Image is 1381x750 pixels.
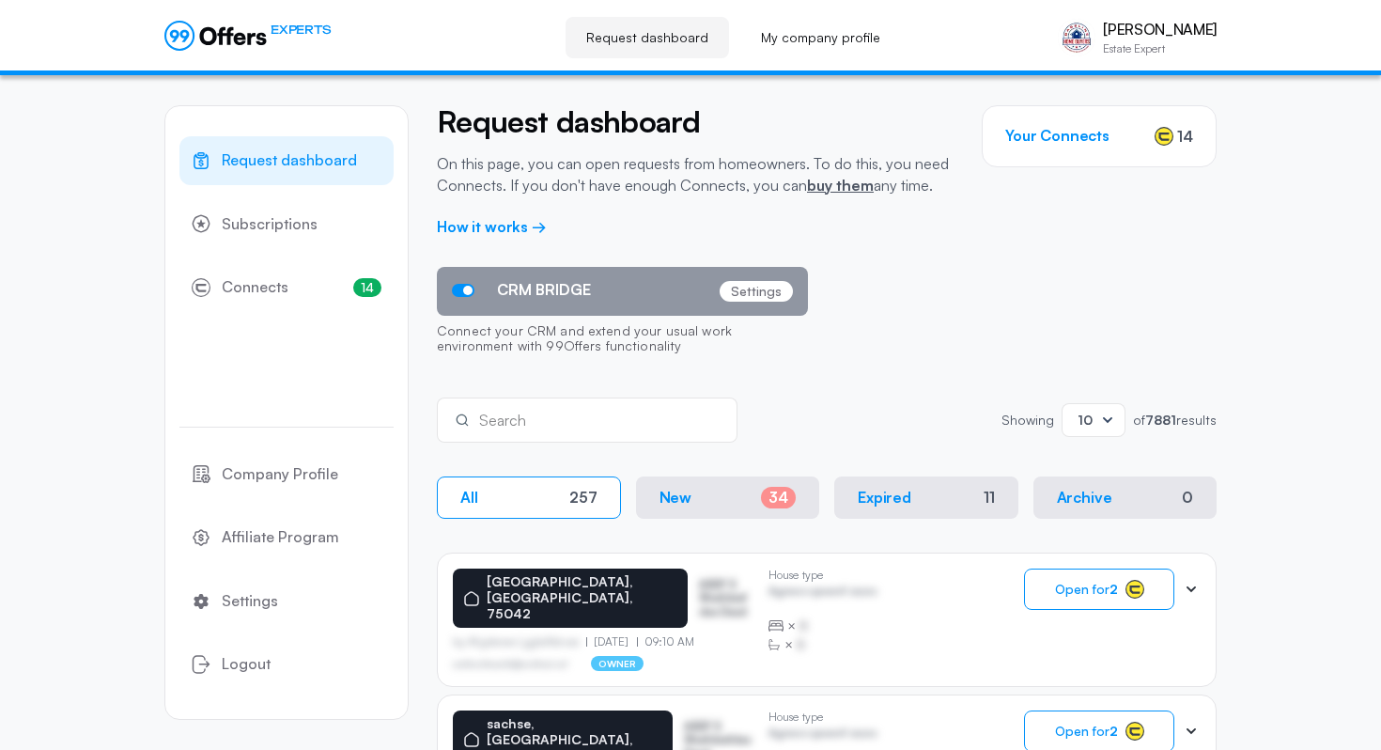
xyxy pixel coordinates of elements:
span: Request dashboard [222,148,357,173]
span: B [797,635,805,654]
a: Affiliate Program [179,513,394,562]
p: Agrwsv qwervf oiuns [768,727,877,744]
span: 14 [1177,125,1193,148]
a: Request dashboard [566,17,729,58]
div: 257 [569,489,597,507]
strong: 2 [1109,581,1118,597]
span: Settings [222,589,278,614]
button: New34 [636,477,820,519]
p: House type [768,711,877,724]
button: Expired11 [834,477,1018,519]
a: Company Profile [179,450,394,499]
div: 11 [984,489,995,507]
a: buy them [807,176,874,195]
span: EXPERTS [271,21,331,39]
div: × [768,635,877,654]
h2: Request dashboard [437,105,954,138]
p: [DATE] [586,635,637,648]
p: On this page, you can open requests from homeowners. To do this, you need Connects. If you don't ... [437,153,954,195]
a: My company profile [740,17,901,58]
p: asdfasdfasasfd@asdfasd.asf [453,658,568,669]
p: 09:10 AM [637,635,695,648]
span: 10 [1078,412,1093,428]
span: Logout [222,652,271,677]
a: Subscriptions [179,200,394,249]
p: All [460,489,478,507]
button: Open for2 [1024,569,1174,610]
button: Archive0 [1033,477,1218,519]
p: Agrwsv qwervf oiuns [768,585,877,602]
img: Ernesto Matos [1058,19,1095,56]
a: How it works → [437,217,547,236]
span: Open for [1055,582,1118,597]
a: Settings [179,577,394,626]
p: Showing [1001,414,1054,427]
strong: 7881 [1145,412,1176,428]
span: B [799,617,808,635]
span: CRM BRIDGE [497,281,591,299]
p: of results [1133,414,1217,427]
p: [GEOGRAPHIC_DATA], [GEOGRAPHIC_DATA], 75042 [487,574,676,621]
p: Expired [858,489,911,507]
p: Archive [1057,489,1112,507]
span: Affiliate Program [222,525,339,550]
button: All257 [437,477,621,519]
p: [PERSON_NAME] [1103,21,1217,39]
span: Company Profile [222,462,338,487]
span: 14 [353,278,381,297]
div: × [768,617,877,635]
a: Connects14 [179,263,394,312]
strong: 2 [1109,723,1118,739]
span: Subscriptions [222,212,318,237]
span: Connects [222,275,288,300]
p: Estate Expert [1103,43,1217,55]
div: 34 [761,487,796,508]
p: ASDF S Sfasfdasfdas Dasd [699,578,753,618]
p: Settings [720,281,793,302]
p: House type [768,569,877,582]
span: Open for [1055,724,1118,739]
a: EXPERTS [164,21,331,51]
h3: Your Connects [1005,127,1109,145]
a: Request dashboard [179,136,394,185]
p: New [659,489,692,507]
button: Logout [179,640,394,689]
p: Connect your CRM and extend your usual work environment with 99Offers functionality [437,316,808,365]
div: 0 [1182,489,1193,507]
p: by Afgdsrwe Ljgjkdfsbvas [453,635,586,648]
p: owner [591,656,644,671]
